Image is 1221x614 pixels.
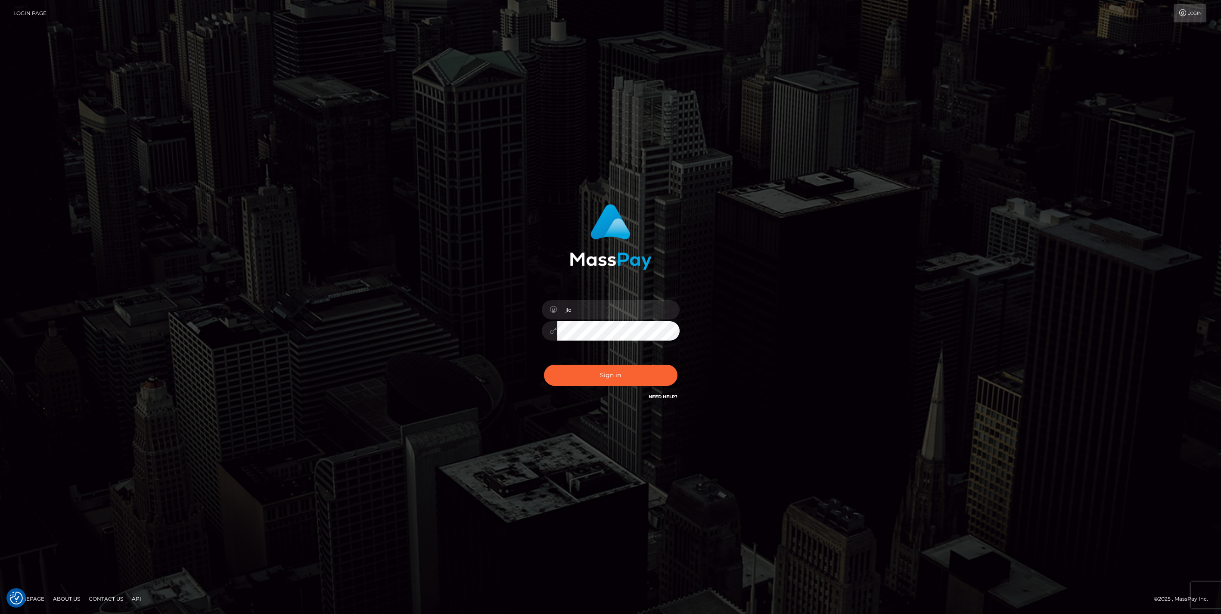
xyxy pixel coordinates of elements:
a: About Us [50,592,84,605]
a: API [128,592,145,605]
img: Revisit consent button [10,592,23,605]
button: Consent Preferences [10,592,23,605]
input: Username... [557,300,680,319]
a: Login [1174,4,1206,22]
img: MassPay Login [570,204,652,270]
a: Contact Us [85,592,127,605]
button: Sign in [544,365,677,386]
a: Login Page [13,4,47,22]
a: Homepage [9,592,48,605]
div: © 2025 , MassPay Inc. [1154,594,1215,604]
a: Need Help? [649,394,677,400]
